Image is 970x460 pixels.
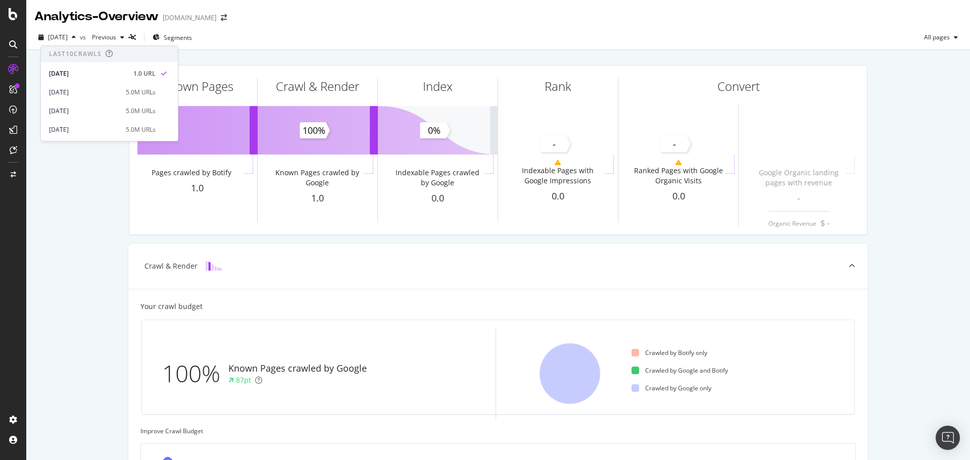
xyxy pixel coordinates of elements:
[126,88,156,97] div: 5.0M URLs
[632,366,728,375] div: Crawled by Google and Botify
[140,427,856,435] div: Improve Crawl Budget
[632,384,711,392] div: Crawled by Google only
[920,29,962,45] button: All pages
[276,78,359,95] div: Crawl & Render
[512,166,603,186] div: Indexable Pages with Google Impressions
[272,168,362,188] div: Known Pages crawled by Google
[126,125,156,134] div: 5.0M URLs
[34,29,80,45] button: [DATE]
[221,14,227,21] div: arrow-right-arrow-left
[88,33,116,41] span: Previous
[49,69,127,78] div: [DATE]
[498,190,618,203] div: 0.0
[206,261,222,271] img: block-icon
[378,192,498,205] div: 0.0
[936,426,960,450] div: Open Intercom Messenger
[49,125,120,134] div: [DATE]
[152,168,231,178] div: Pages crawled by Botify
[49,107,120,116] div: [DATE]
[126,107,156,116] div: 5.0M URLs
[392,168,482,188] div: Indexable Pages crawled by Google
[48,33,68,41] span: 2025 Aug. 26th
[545,78,571,95] div: Rank
[236,375,251,385] div: 87pt
[80,33,88,41] span: vs
[162,357,228,390] div: 100%
[632,348,707,357] div: Crawled by Botify only
[163,13,217,23] div: [DOMAIN_NAME]
[228,362,367,375] div: Known Pages crawled by Google
[137,182,257,195] div: 1.0
[49,88,120,97] div: [DATE]
[920,33,950,41] span: All pages
[144,261,198,271] div: Crawl & Render
[162,78,233,95] div: Known Pages
[149,29,196,45] button: Segments
[88,29,128,45] button: Previous
[133,69,156,78] div: 1.0 URL
[164,33,192,42] span: Segments
[34,8,159,25] div: Analytics - Overview
[258,192,377,205] div: 1.0
[140,301,203,312] div: Your crawl budget
[423,78,453,95] div: Index
[49,49,102,58] div: Last 10 Crawls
